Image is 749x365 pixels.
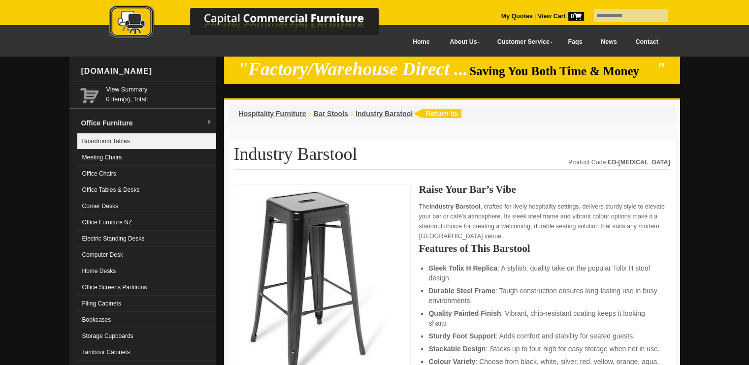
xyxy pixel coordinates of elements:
span: 0 [568,12,584,21]
a: Capital Commercial Furniture Logo [82,5,426,44]
strong: Stackable Design [428,345,486,353]
a: Bookcases [77,312,216,328]
em: "Factory/Warehouse Direct ... [238,59,468,79]
li: › [351,109,353,119]
a: Filing Cabinets [77,296,216,312]
a: Corner Desks [77,198,216,214]
a: News [591,31,626,53]
strong: Sturdy Foot Support [428,332,495,340]
strong: ED-[MEDICAL_DATA] [608,159,670,166]
em: " [655,59,666,79]
a: Industry Barstool [356,110,413,118]
div: Product Code: [568,157,670,167]
a: Office Furniture NZ [77,214,216,231]
a: Customer Service [486,31,558,53]
li: : Adds comfort and stability for seated guests. [428,331,660,341]
h2: Raise Your Bar’s Vibe [419,184,670,194]
a: Office Tables & Desks [77,182,216,198]
span: Saving You Both Time & Money [469,64,654,78]
a: Electric Standing Desks [77,231,216,247]
li: : Stacks up to four high for easy storage when not in use. [428,344,660,354]
div: [DOMAIN_NAME] [77,57,216,86]
a: Tambour Cabinets [77,344,216,361]
a: Office Screens Partitions [77,279,216,296]
img: dropdown [206,120,212,125]
li: : Tough construction ensures long-lasting use in busy environments. [428,286,660,305]
a: Home Desks [77,263,216,279]
img: Capital Commercial Furniture Logo [82,5,426,41]
a: Storage Cupboards [77,328,216,344]
strong: Durable Steel Frame [428,287,495,295]
a: Office Furnituredropdown [77,113,216,133]
a: Faqs [559,31,592,53]
a: Bar Stools [314,110,348,118]
li: : Vibrant, chip-resistant coating keeps it looking sharp. [428,308,660,328]
strong: View Cart [538,13,584,20]
a: View Summary [106,85,212,94]
strong: Sleek Tolix H Replica [428,264,497,272]
a: About Us [439,31,486,53]
a: Meeting Chairs [77,150,216,166]
p: The , crafted for lively hospitality settings, delivers sturdy style to elevate your bar or café’... [419,202,670,241]
li: : A stylish, quality take on the popular Tolix H stool design. [428,263,660,283]
a: My Quotes [501,13,533,20]
img: return to [413,109,461,118]
strong: Industry Barstool [429,203,481,210]
li: › [308,109,311,119]
h2: Features of This Barstool [419,243,670,253]
a: Contact [626,31,667,53]
strong: Quality Painted Finish [428,309,501,317]
h1: Industry Barstool [234,145,670,170]
a: Office Chairs [77,166,216,182]
a: Computer Desk [77,247,216,263]
a: Boardroom Tables [77,133,216,150]
span: 0 item(s), Total: [106,85,212,103]
a: Hospitality Furniture [239,110,306,118]
a: View Cart0 [536,13,584,20]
